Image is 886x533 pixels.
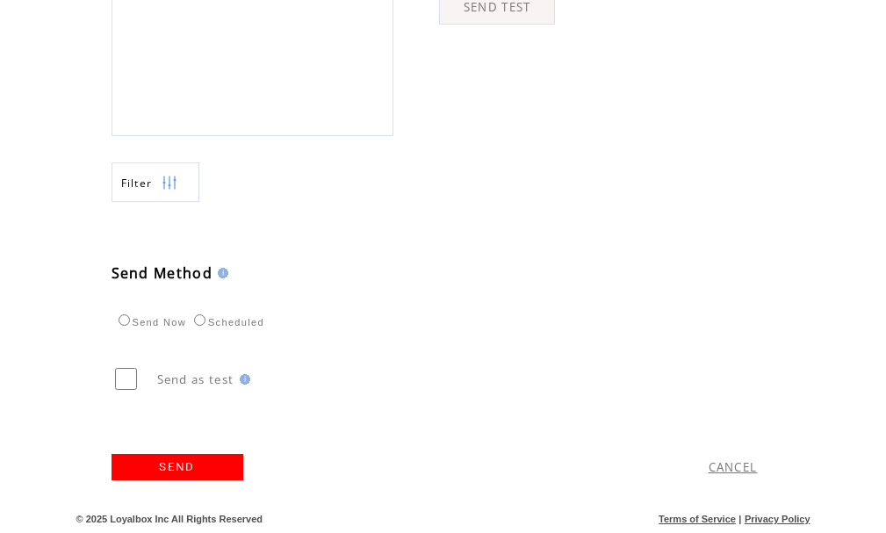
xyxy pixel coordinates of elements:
[112,454,243,480] a: SEND
[194,314,205,326] input: Scheduled
[659,514,736,524] a: Terms of Service
[738,514,741,524] span: |
[121,176,153,191] span: Show filters
[112,162,199,202] a: Filter
[162,163,177,203] img: filters.png
[114,317,186,328] label: Send Now
[112,263,213,283] span: Send Method
[190,317,264,328] label: Scheduled
[157,371,234,387] span: Send as test
[119,314,130,326] input: Send Now
[212,268,228,278] img: help.gif
[76,514,263,524] span: © 2025 Loyalbox Inc All Rights Reserved
[234,374,250,385] img: help.gif
[745,514,810,524] a: Privacy Policy
[709,459,758,475] a: CANCEL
